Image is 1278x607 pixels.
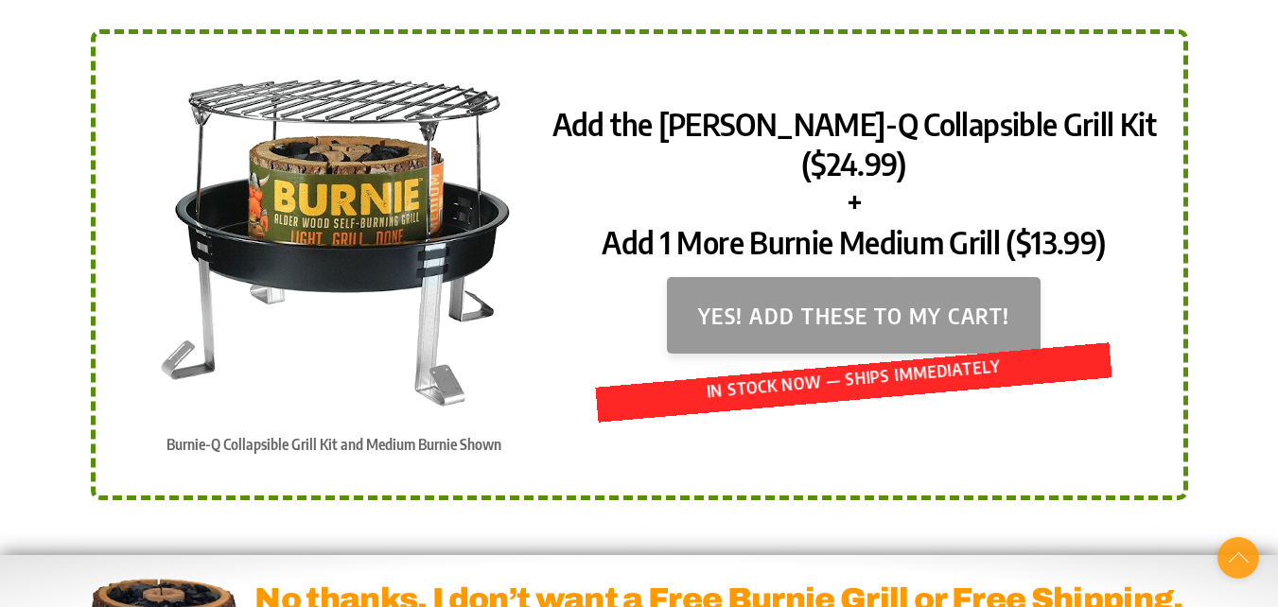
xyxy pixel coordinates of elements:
h4: In Stock Now — Ships Immediately [596,343,1112,415]
h2: Add the [PERSON_NAME]-Q Collapsible Grill Kit ($24.99) + Add 1 More Burnie Medium Grill ($13.99) [549,105,1159,262]
button: Yes! Add these to my cart! [667,277,1041,354]
div: Burnie-Q Collapsible Grill Kit and Medium Burnie Shown [119,432,550,457]
img: burniegrill.com-burnie-q-collapsible-grill-400 [145,58,523,425]
a: Yes! Add these to my cart! [667,303,1041,330]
